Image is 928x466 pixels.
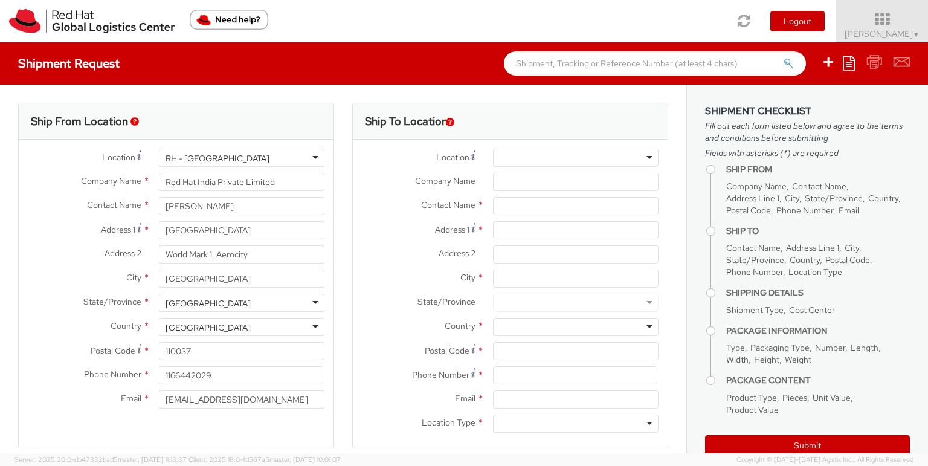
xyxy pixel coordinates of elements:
[726,165,910,174] h4: Ship From
[417,296,475,307] span: State/Province
[436,152,469,163] span: Location
[455,393,475,404] span: Email
[790,254,820,265] span: Country
[166,152,269,164] div: RH - [GEOGRAPHIC_DATA]
[190,10,268,30] button: Need help?
[705,120,910,144] span: Fill out each form listed below and agree to the terms and conditions before submitting
[460,272,475,283] span: City
[815,342,845,353] span: Number
[913,30,920,39] span: ▼
[825,254,870,265] span: Postal Code
[81,175,141,186] span: Company Name
[412,369,469,380] span: Phone Number
[726,376,910,385] h4: Package Content
[83,296,141,307] span: State/Province
[845,242,859,253] span: City
[87,199,141,210] span: Contact Name
[805,193,863,204] span: State/Province
[868,193,898,204] span: Country
[845,28,920,39] span: [PERSON_NAME]
[188,455,341,464] span: Client: 2025.18.0-fd567a5
[18,57,120,70] h4: Shipment Request
[166,322,251,334] div: [GEOGRAPHIC_DATA]
[789,305,835,316] span: Cost Center
[705,106,910,117] h3: Shipment Checklist
[726,354,749,365] span: Width
[726,193,779,204] span: Address Line 1
[785,354,811,365] span: Weight
[726,392,777,403] span: Product Type
[726,254,784,265] span: State/Province
[14,455,187,464] span: Server: 2025.20.0-db47332bad5
[121,393,141,404] span: Email
[105,248,141,259] span: Address 2
[726,288,910,297] h4: Shipping Details
[421,199,475,210] span: Contact Name
[788,267,842,277] span: Location Type
[792,181,846,192] span: Contact Name
[726,181,787,192] span: Company Name
[422,417,475,428] span: Location Type
[415,175,475,186] span: Company Name
[776,205,833,216] span: Phone Number
[425,345,469,356] span: Postal Code
[770,11,825,31] button: Logout
[102,152,135,163] span: Location
[705,435,910,456] button: Submit
[726,326,910,335] h4: Package Information
[705,147,910,159] span: Fields with asterisks (*) are required
[785,193,799,204] span: City
[84,369,141,380] span: Phone Number
[786,242,839,253] span: Address Line 1
[851,342,878,353] span: Length
[736,455,913,465] span: Copyright © [DATE]-[DATE] Agistix Inc., All Rights Reserved
[111,320,141,331] span: Country
[31,115,128,128] h3: Ship From Location
[750,342,810,353] span: Packaging Type
[813,392,851,403] span: Unit Value
[445,320,475,331] span: Country
[126,272,141,283] span: City
[9,9,175,33] img: rh-logistics-00dfa346123c4ec078e1.svg
[118,455,187,464] span: master, [DATE] 11:13:37
[726,267,783,277] span: Phone Number
[726,242,781,253] span: Contact Name
[726,305,784,316] span: Shipment Type
[726,205,771,216] span: Postal Code
[782,392,807,403] span: Pieces
[754,354,779,365] span: Height
[101,224,135,235] span: Address 1
[365,115,448,128] h3: Ship To Location
[726,404,779,415] span: Product Value
[269,455,341,464] span: master, [DATE] 10:01:07
[91,345,135,356] span: Postal Code
[435,224,469,235] span: Address 1
[504,51,806,76] input: Shipment, Tracking or Reference Number (at least 4 chars)
[726,342,745,353] span: Type
[439,248,475,259] span: Address 2
[726,227,910,236] h4: Ship To
[166,297,251,309] div: [GEOGRAPHIC_DATA]
[839,205,859,216] span: Email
